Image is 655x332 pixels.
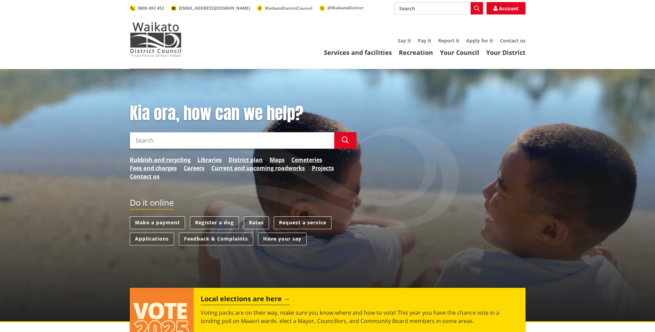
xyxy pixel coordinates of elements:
[171,5,250,11] a: [EMAIL_ADDRESS][DOMAIN_NAME]
[138,5,164,11] span: 0800 492 452
[211,164,305,172] a: Current and upcoming roadworks
[244,216,269,229] a: Rates
[130,172,160,180] a: Contact us
[130,216,185,229] a: Make a payment
[312,164,334,172] a: Projects
[130,156,191,164] a: Rubbish and recycling
[291,156,322,164] a: Cemeteries
[418,37,431,44] a: Pay it
[130,198,174,210] h2: Do it online
[487,2,526,14] a: Account
[130,233,174,245] a: Applications
[130,132,334,149] input: Search input
[399,48,433,57] a: Recreation
[229,156,263,164] a: District plan
[466,37,493,44] a: Apply for it
[198,156,222,164] a: Libraries
[184,164,204,172] a: Careers
[274,216,331,229] a: Request a service
[201,309,518,325] p: Voting packs are on their way, make sure you know where and how to vote! This year you have the c...
[324,48,392,57] a: Services and facilities
[265,5,312,11] span: WaikatoDistrictCouncil
[398,37,411,44] a: Say it
[130,164,177,172] a: Fees and charges
[130,22,182,57] img: Waikato District Council - Te Kaunihera aa Takiwaa o Waikato
[327,5,363,11] span: @WaikatoDistrict
[130,104,356,124] h1: Kia ora, how can we help?
[270,156,285,164] a: Maps
[486,48,526,57] a: Your District
[179,233,253,245] a: Feedback & Complaints
[257,5,312,11] a: WaikatoDistrictCouncil
[500,37,526,44] a: Contact us
[130,5,164,11] a: 0800 492 452
[319,5,363,11] a: @WaikatoDistrict
[438,37,459,44] a: Report it
[179,5,250,11] span: [EMAIL_ADDRESS][DOMAIN_NAME]
[190,216,239,229] a: Register a dog
[201,295,290,305] h2: Local elections are here
[258,233,307,245] a: Have your say
[395,2,483,14] input: Search input
[440,48,479,57] a: Your Council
